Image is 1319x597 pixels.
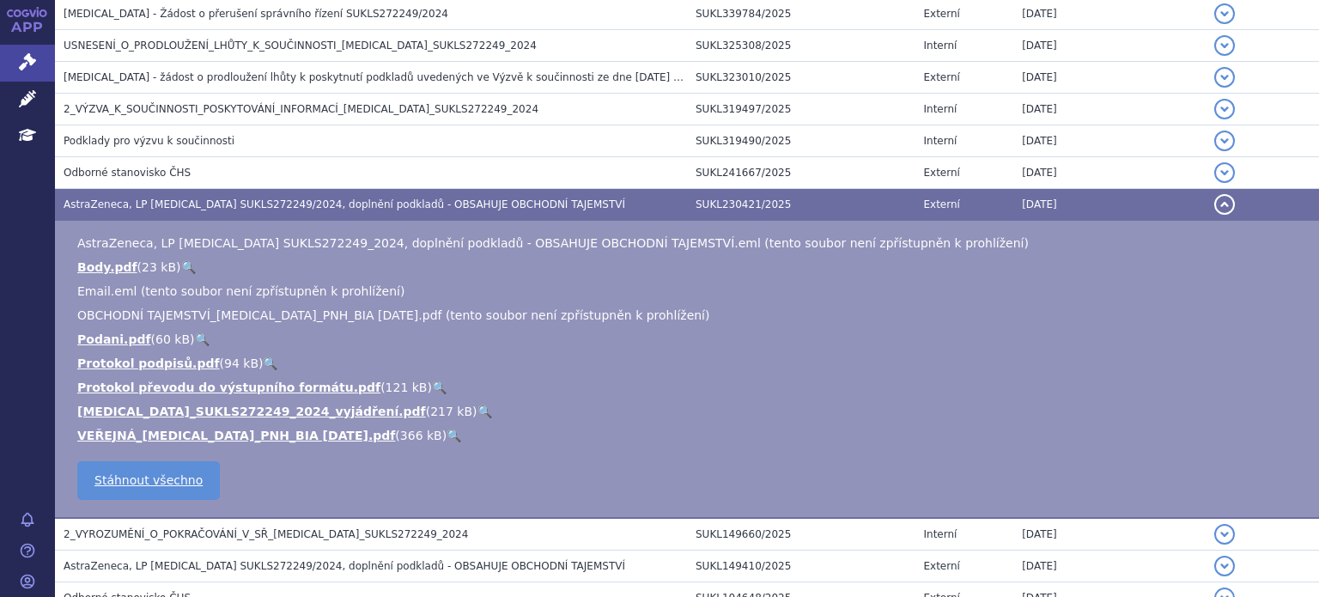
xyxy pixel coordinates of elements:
a: Protokol podpisů.pdf [77,356,220,370]
span: Interní [923,103,957,115]
a: Body.pdf [77,260,137,274]
td: [DATE] [1013,62,1206,94]
button: detail [1214,131,1235,151]
td: SUKL325308/2025 [687,30,915,62]
span: Podklady pro výzvu k součinnosti [64,135,234,147]
li: ( ) [77,355,1302,372]
button: detail [1214,35,1235,56]
td: [DATE] [1013,551,1206,582]
span: 94 kB [224,356,258,370]
span: Externí [923,198,959,210]
span: AstraZeneca, LP Ultomiris SUKLS272249/2024, doplnění podkladů - OBSAHUJE OBCHODNÍ TAJEMSTVÍ [64,560,625,572]
td: [DATE] [1013,189,1206,221]
span: Interní [923,135,957,147]
span: 2_VÝZVA_K_SOUČINNOSTI_POSKYTOVÁNÍ_INFORMACÍ_ULTOMIRIS_SUKLS272249_2024 [64,103,538,115]
a: Protokol převodu do výstupního formátu.pdf [77,381,380,394]
button: detail [1214,524,1235,545]
td: [DATE] [1013,157,1206,189]
td: [DATE] [1013,125,1206,157]
button: detail [1214,3,1235,24]
li: ( ) [77,259,1302,276]
span: Ultomiris - žádost o prodloužení lhůty k poskytnutí podkladů uvedených ve Výzvě k součinnosti ze ... [64,71,854,83]
a: Podani.pdf [77,332,151,346]
span: USNESENÍ_O_PRODLOUŽENÍ_LHŮTY_K_SOUČINNOSTI_ULTOMIRIS_SUKLS272249_2024 [64,40,537,52]
span: Externí [923,560,959,572]
button: detail [1214,162,1235,183]
td: [DATE] [1013,518,1206,551]
li: ( ) [77,379,1302,396]
a: [MEDICAL_DATA]_SUKLS272249_2024_vyjádření.pdf [77,405,426,418]
button: detail [1214,99,1235,119]
td: SUKL323010/2025 [687,62,915,94]
li: ( ) [77,403,1302,420]
span: Email.eml (tento soubor není zpřístupněn k prohlížení) [77,284,404,298]
td: SUKL319497/2025 [687,94,915,125]
span: 2_VYROZUMĚNÍ_O_POKRAČOVÁNÍ_V_SŘ_ULTOMIRIS_SUKLS272249_2024 [64,528,468,540]
a: VEŘEJNÁ_[MEDICAL_DATA]_PNH_BIA [DATE].pdf [77,429,395,442]
span: OBCHODNÍ TAJEMSTVÍ_[MEDICAL_DATA]_PNH_BIA [DATE].pdf (tento soubor není zpřístupněn k prohlížení) [77,308,709,322]
li: ( ) [77,427,1302,444]
td: SUKL230421/2025 [687,189,915,221]
a: 🔍 [195,332,210,346]
li: ( ) [77,331,1302,348]
span: AstraZeneca, LP Ultomiris SUKLS272249/2024, doplnění podkladů - OBSAHUJE OBCHODNÍ TAJEMSTVÍ [64,198,625,210]
button: detail [1214,556,1235,576]
span: 60 kB [155,332,190,346]
a: 🔍 [263,356,277,370]
span: AstraZeneca, LP [MEDICAL_DATA] SUKLS272249_2024, doplnění podkladů - OBSAHUJE OBCHODNÍ TAJEMSTVÍ.... [77,236,1029,250]
td: SUKL149410/2025 [687,551,915,582]
a: 🔍 [432,381,447,394]
span: Externí [923,167,959,179]
span: 217 kB [430,405,472,418]
td: [DATE] [1013,94,1206,125]
span: Externí [923,8,959,20]
a: Stáhnout všechno [77,461,220,500]
span: Interní [923,40,957,52]
span: Ultomiris - Žádost o přerušení správního řízení SUKLS272249/2024 [64,8,448,20]
td: SUKL149660/2025 [687,518,915,551]
td: [DATE] [1013,30,1206,62]
span: 23 kB [142,260,176,274]
td: SUKL319490/2025 [687,125,915,157]
span: 121 kB [386,381,428,394]
a: 🔍 [477,405,492,418]
a: 🔍 [181,260,196,274]
button: detail [1214,194,1235,215]
span: Externí [923,71,959,83]
span: Interní [923,528,957,540]
td: SUKL241667/2025 [687,157,915,189]
button: detail [1214,67,1235,88]
span: Odborné stanovisko ČHS [64,167,191,179]
span: 366 kB [400,429,442,442]
a: 🔍 [447,429,461,442]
